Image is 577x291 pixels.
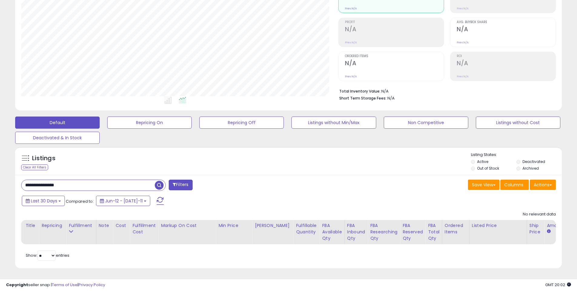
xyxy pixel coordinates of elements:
[500,180,529,190] button: Columns
[545,282,571,288] span: 2025-08-11 20:02 GMT
[31,198,57,204] span: Last 30 Days
[115,222,127,229] div: Cost
[504,182,523,188] span: Columns
[96,196,150,206] button: Jun-12 - [DATE]-11
[457,41,469,44] small: Prev: N/A
[345,60,444,68] h2: N/A
[477,166,499,171] label: Out of Stock
[52,282,78,288] a: Terms of Use
[345,21,444,24] span: Profit
[41,222,64,229] div: Repricing
[296,222,317,235] div: Fulfillable Quantity
[132,222,156,235] div: Fulfillment Cost
[457,55,555,58] span: ROI
[457,26,555,34] h2: N/A
[403,222,423,242] div: FBA Reserved Qty
[345,7,357,10] small: Prev: N/A
[218,222,250,229] div: Min Price
[457,60,555,68] h2: N/A
[345,26,444,34] h2: N/A
[476,117,560,129] button: Listings without Cost
[522,166,539,171] label: Archived
[347,222,365,242] div: FBA inbound Qty
[78,282,105,288] a: Privacy Policy
[339,87,551,94] li: N/A
[291,117,376,129] button: Listings without Min/Max
[107,117,192,129] button: Repricing On
[468,180,499,190] button: Save View
[457,21,555,24] span: Avg. Buybox Share
[21,164,48,170] div: Clear All Filters
[547,229,550,234] small: Amazon Fees.
[471,152,562,158] p: Listing States:
[25,222,36,229] div: Title
[69,222,93,229] div: Fulfillment
[339,89,380,94] b: Total Inventory Value:
[169,180,192,190] button: Filters
[428,222,439,242] div: FBA Total Qty
[158,220,216,244] th: The percentage added to the cost of goods (COGS) that forms the calculator for Min & Max prices.
[6,282,105,288] div: seller snap | |
[370,222,397,242] div: FBA Researching Qty
[66,198,94,204] span: Compared to:
[477,159,488,164] label: Active
[530,180,556,190] button: Actions
[472,222,524,229] div: Listed Price
[105,198,143,204] span: Jun-12 - [DATE]-11
[161,222,213,229] div: Markup on Cost
[15,117,100,129] button: Default
[199,117,284,129] button: Repricing Off
[255,222,291,229] div: [PERSON_NAME]
[345,75,357,78] small: Prev: N/A
[529,222,542,235] div: Ship Price
[345,41,357,44] small: Prev: N/A
[387,95,395,101] span: N/A
[322,222,342,242] div: FBA Available Qty
[99,222,111,229] div: Note
[345,55,444,58] span: Ordered Items
[523,211,556,217] div: No relevant data
[32,154,55,163] h5: Listings
[339,96,386,101] b: Short Term Storage Fees:
[384,117,468,129] button: Non Competitive
[15,132,100,144] button: Deactivated & In Stock
[522,159,545,164] label: Deactivated
[6,282,28,288] strong: Copyright
[457,7,469,10] small: Prev: N/A
[22,196,65,206] button: Last 30 Days
[445,222,467,235] div: Ordered Items
[457,75,469,78] small: Prev: N/A
[26,252,69,258] span: Show: entries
